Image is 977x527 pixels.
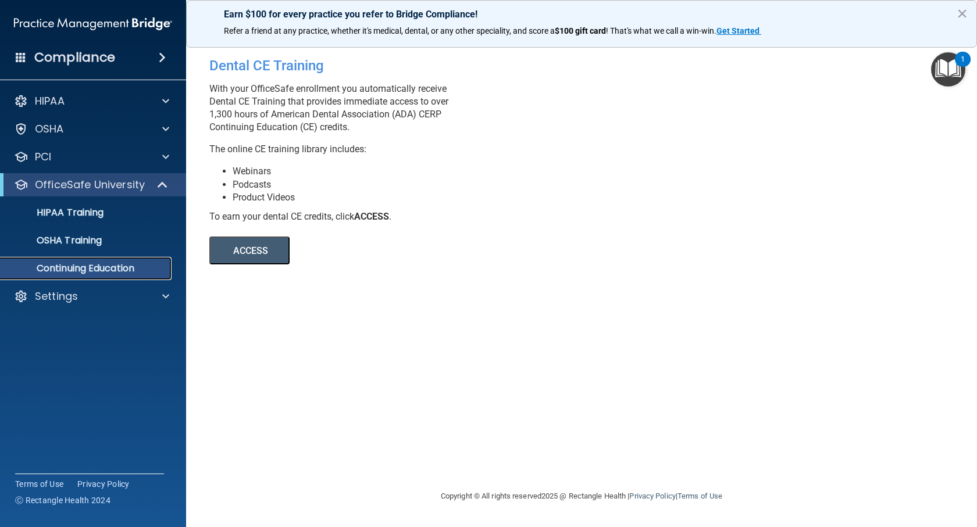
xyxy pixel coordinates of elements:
[77,478,130,490] a: Privacy Policy
[14,150,169,164] a: PCI
[606,26,716,35] span: ! That's what we call a win-win.
[961,59,965,74] div: 1
[15,494,110,506] span: Ⓒ Rectangle Health 2024
[224,9,939,20] p: Earn $100 for every practice you refer to Bridge Compliance!
[35,178,145,192] p: OfficeSafe University
[224,26,555,35] span: Refer a friend at any practice, whether it's medical, dental, or any other speciality, and score a
[233,191,564,204] li: Product Videos
[233,178,564,191] li: Podcasts
[35,122,64,136] p: OSHA
[8,207,104,218] p: HIPAA Training
[14,122,169,136] a: OSHA
[15,478,63,490] a: Terms of Use
[209,49,564,83] div: Dental CE Training
[629,492,675,500] a: Privacy Policy
[233,165,564,178] li: Webinars
[369,478,794,515] div: Copyright © All rights reserved 2025 @ Rectangle Health | |
[354,211,389,222] b: ACCESS
[35,94,65,108] p: HIPAA
[957,4,968,23] button: Close
[209,247,527,256] a: ACCESS
[209,143,564,156] p: The online CE training library includes:
[14,289,169,303] a: Settings
[209,236,290,264] button: ACCESS
[678,492,722,500] a: Terms of Use
[8,235,102,246] p: OSHA Training
[209,83,564,134] p: With your OfficeSafe enrollment you automatically receive Dental CE Training that provides immedi...
[34,49,115,66] h4: Compliance
[209,210,564,223] div: To earn your dental CE credits, click .
[716,26,760,35] strong: Get Started
[35,150,51,164] p: PCI
[8,263,166,274] p: Continuing Education
[35,289,78,303] p: Settings
[716,26,761,35] a: Get Started
[931,52,965,87] button: Open Resource Center, 1 new notification
[14,178,169,192] a: OfficeSafe University
[14,12,172,35] img: PMB logo
[14,94,169,108] a: HIPAA
[555,26,606,35] strong: $100 gift card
